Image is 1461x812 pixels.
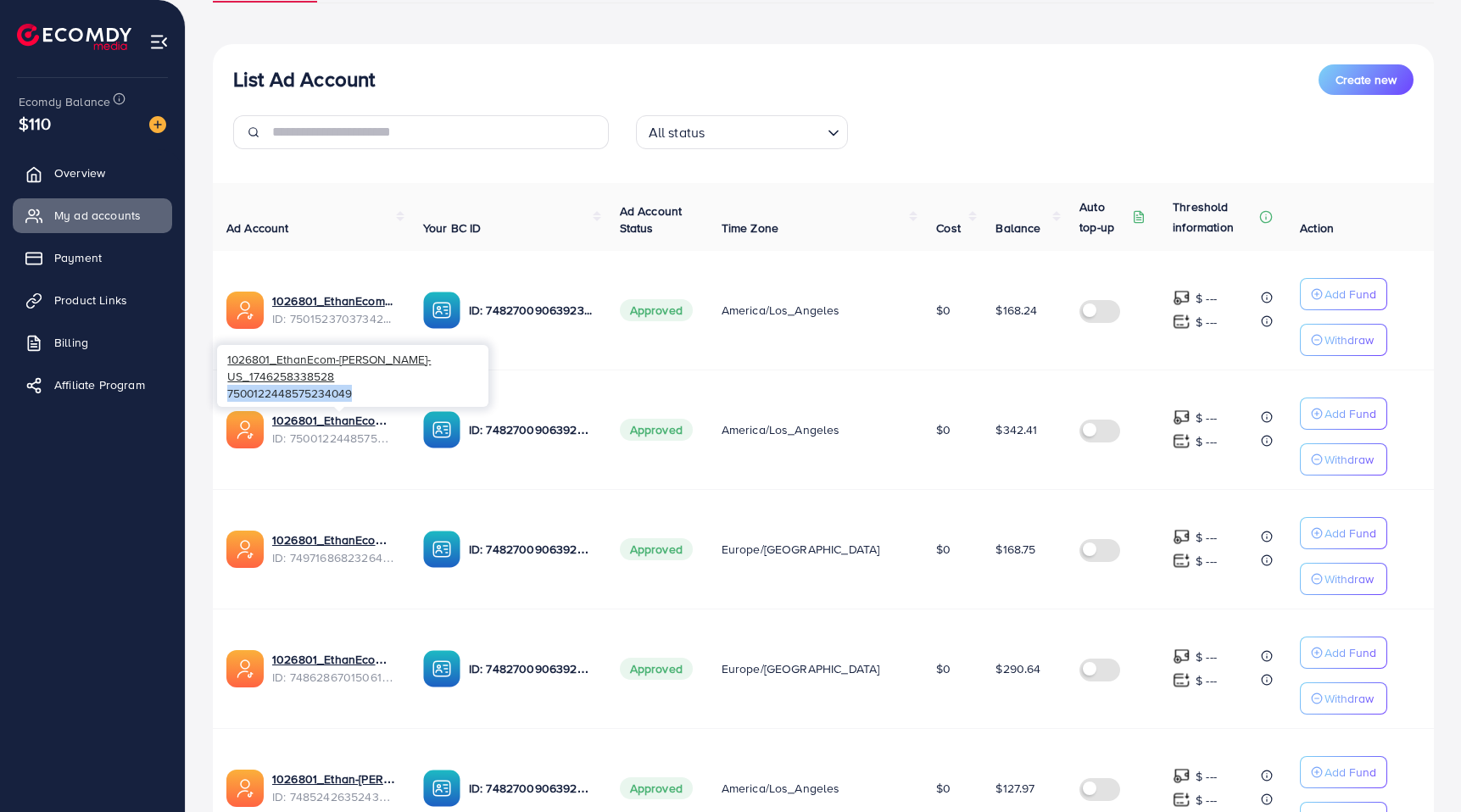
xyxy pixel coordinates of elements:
p: Withdraw [1324,449,1374,470]
button: Withdraw [1300,563,1387,595]
span: ID: 7485242635243913217 [272,788,396,805]
span: Europe/[GEOGRAPHIC_DATA] [722,660,880,677]
div: <span class='underline'>1026801_EthanEcom-THU_1743036964605</span></br>7486286701506101249 [272,651,396,686]
p: $ --- [1196,670,1217,691]
img: top-up amount [1173,552,1191,570]
span: $168.24 [995,302,1037,319]
p: $ --- [1196,790,1217,810]
span: My ad accounts [54,207,141,224]
span: $342.41 [995,421,1037,438]
img: image [149,116,166,133]
div: 7500122448575234049 [217,345,488,406]
span: Product Links [54,292,127,309]
p: ID: 7482700906392305672 [469,659,593,679]
p: $ --- [1196,408,1217,428]
img: top-up amount [1173,432,1191,450]
span: Approved [620,299,693,321]
p: $ --- [1196,551,1217,571]
span: $168.75 [995,541,1035,558]
button: Add Fund [1300,637,1387,669]
img: top-up amount [1173,528,1191,546]
span: $0 [936,302,951,319]
span: ID: 7486286701506101249 [272,669,396,686]
span: All status [645,120,709,145]
button: Add Fund [1300,517,1387,549]
img: ic-ba-acc.ded83a64.svg [423,650,460,687]
span: Approved [620,538,693,560]
span: Affiliate Program [54,376,145,393]
p: Withdraw [1324,569,1374,589]
span: America/Los_Angeles [722,302,840,319]
p: Add Fund [1324,284,1376,304]
a: Billing [13,325,172,359]
button: Create new [1319,64,1414,95]
span: Action [1300,220,1334,236]
img: top-up amount [1173,767,1191,785]
p: $ --- [1196,431,1217,452]
p: Add Fund [1324,403,1376,424]
span: Your BC ID [423,220,482,236]
h3: List Ad Account [233,67,375,92]
button: Add Fund [1300,398,1387,430]
span: Approved [620,777,693,799]
p: Auto top-up [1079,197,1129,237]
img: ic-ba-acc.ded83a64.svg [423,292,460,329]
span: Europe/[GEOGRAPHIC_DATA] [722,541,880,558]
a: 1026801_EthanEcom-THU_1743036964605 [272,651,396,668]
span: $290.64 [995,660,1040,677]
span: America/Los_Angeles [722,780,840,797]
span: Approved [620,658,693,680]
img: top-up amount [1173,409,1191,426]
span: $0 [936,541,951,558]
p: $ --- [1196,647,1217,667]
a: Affiliate Program [13,368,172,402]
iframe: Chat [1389,736,1448,799]
img: top-up amount [1173,648,1191,665]
button: Withdraw [1300,443,1387,476]
p: $ --- [1196,288,1217,309]
img: menu [149,32,169,52]
span: ID: 7501523703734288385 [272,310,396,327]
p: $ --- [1196,766,1217,787]
div: Search for option [636,115,848,149]
img: top-up amount [1173,313,1191,331]
img: ic-ads-acc.e4c84228.svg [226,650,264,687]
span: Approved [620,419,693,441]
a: 1026801_Ethan-[PERSON_NAME]-US_1742793868013 [272,770,396,787]
span: $0 [936,421,951,438]
a: 1026801_EthanEcom-THU-US_1746584597542 [272,292,396,309]
span: Balance [995,220,1040,236]
span: ID: 7497168682326491153 [272,549,396,566]
span: Overview [54,164,105,181]
img: top-up amount [1173,791,1191,809]
img: ic-ba-acc.ded83a64.svg [423,411,460,448]
p: ID: 7482700906392305672 [469,420,593,440]
button: Withdraw [1300,682,1387,715]
p: ID: 7482700906392305672 [469,539,593,559]
img: ic-ads-acc.e4c84228.svg [226,770,264,807]
span: Create new [1336,71,1397,88]
a: Payment [13,241,172,275]
div: <span class='underline'>1026801_EthanEcom-THU-US_1746584597542</span></br>7501523703734288385 [272,292,396,327]
span: Time Zone [722,220,778,236]
a: 1026801_EthanEcom-DUYEN_1745570619350 [272,531,396,548]
img: ic-ads-acc.e4c84228.svg [226,411,264,448]
span: America/Los_Angeles [722,421,840,438]
span: $110 [22,107,49,142]
img: ic-ads-acc.e4c84228.svg [226,531,264,568]
button: Add Fund [1300,756,1387,788]
div: <span class='underline'>1026801_Ethan-Tuyen-US_1742793868013</span></br>7485242635243913217 [272,770,396,805]
p: Threshold information [1173,197,1256,237]
span: Billing [54,334,88,351]
img: logo [17,24,131,50]
span: Ecomdy Balance [19,93,110,110]
a: Product Links [13,283,172,317]
span: ID: 7500122448575234049 [272,430,396,447]
p: Withdraw [1324,688,1374,709]
p: Add Fund [1324,762,1376,782]
span: $127.97 [995,780,1034,797]
img: ic-ba-acc.ded83a64.svg [423,531,460,568]
span: Cost [936,220,961,236]
button: Add Fund [1300,278,1387,310]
